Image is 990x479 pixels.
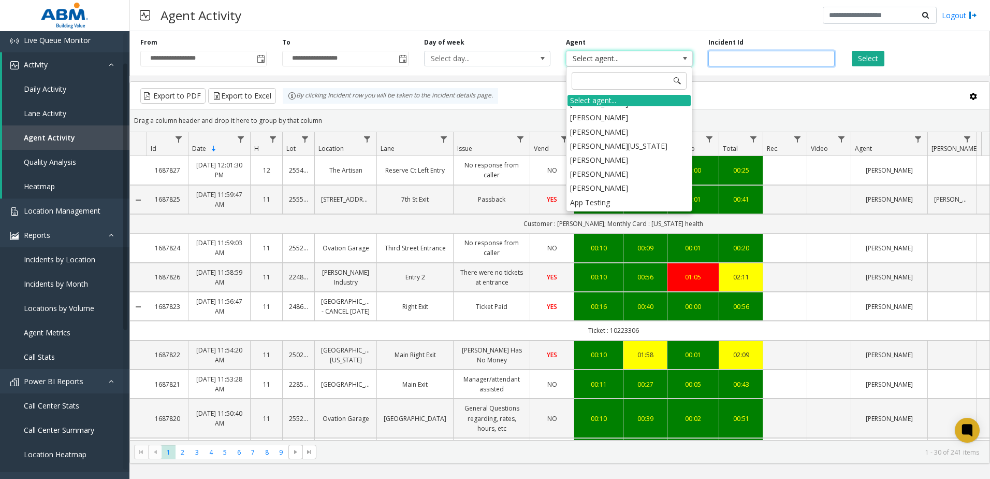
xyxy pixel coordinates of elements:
span: Date [192,144,206,153]
a: [STREET_ADDRESS] [321,194,370,204]
a: 22854100 [289,379,308,389]
a: Agent Activity [2,125,129,150]
div: 02:09 [725,350,756,360]
a: 24868182 [289,302,308,312]
a: 00:11 [580,379,617,389]
a: NO [536,414,567,424]
a: [GEOGRAPHIC_DATA] [383,414,447,424]
div: Select agent... [567,95,691,106]
span: Page 4 [204,445,218,459]
a: [DATE] 12:01:30 PM [195,160,244,180]
a: Id Filter Menu [172,132,186,146]
a: Quality Analysis [2,150,129,174]
a: 00:01 [674,350,712,360]
label: From [140,38,157,47]
span: YES [547,273,557,281]
span: Call Stats [24,352,55,362]
li: [PERSON_NAME] [567,153,691,167]
a: Agent Filter Menu [911,132,925,146]
a: 01:05 [674,272,712,282]
a: 00:39 [630,414,661,424]
a: 00:10 [580,272,617,282]
a: No response from caller [460,160,523,180]
div: 00:27 [630,379,661,389]
div: 00:10 [580,243,617,253]
a: 00:02 [674,414,712,424]
li: [PERSON_NAME][US_STATE] [567,139,691,153]
a: 1687820 [153,414,182,424]
li: App Testing [567,195,691,209]
a: 11 [257,302,276,312]
img: 'icon' [10,378,19,386]
span: Lane Activity [24,108,66,118]
a: Ovation Garage [321,414,370,424]
a: [GEOGRAPHIC_DATA] - CANCEL [DATE] [321,297,370,316]
span: Select day... [425,51,525,66]
a: [PERSON_NAME] [857,243,921,253]
a: 11 [257,350,276,360]
img: 'icon' [10,232,19,240]
a: Collapse Details [130,196,147,204]
div: 00:51 [725,414,756,424]
span: [PERSON_NAME] [931,144,979,153]
li: [PERSON_NAME] [567,125,691,139]
a: General Questions regarding, rates, hours, etc [460,403,523,433]
a: Date Filter Menu [234,132,248,146]
a: 01:58 [630,350,661,360]
span: Agent Activity [24,133,75,143]
a: Wrapup Filter Menu [703,132,717,146]
span: Page 6 [232,445,246,459]
div: 00:01 [674,194,712,204]
a: [DATE] 11:54:20 AM [195,345,244,365]
div: 02:11 [725,272,756,282]
span: Video [811,144,828,153]
span: H [254,144,259,153]
span: Page 7 [246,445,260,459]
a: YES [536,272,567,282]
span: Location Heatmap [24,449,86,459]
span: Issue [457,144,472,153]
div: 00:00 [674,302,712,312]
a: Total Filter Menu [747,132,761,146]
a: 00:01 [674,243,712,253]
li: [PERSON_NAME] [567,110,691,124]
span: Location Management [24,206,100,216]
a: Ovation Garage [321,243,370,253]
a: [PERSON_NAME] [857,350,921,360]
a: There were no tickets at entrance [460,267,523,287]
a: 11 [257,243,276,253]
span: Page 1 [162,445,176,459]
a: Entry 2 [383,272,447,282]
span: Call Center Summary [24,425,94,435]
a: 1687825 [153,194,182,204]
a: 00:41 [725,194,756,204]
a: [PERSON_NAME] Has No Money [460,345,523,365]
a: NO [536,379,567,389]
a: Manager/attendant assisted [460,374,523,394]
a: Daily Activity [2,77,129,101]
a: 00:00 [674,165,712,175]
a: 25550063 [289,194,308,204]
div: 00:20 [725,243,756,253]
a: 00:56 [725,302,756,312]
a: 7th St Exit [383,194,447,204]
img: logout [969,10,977,21]
div: 00:10 [580,350,617,360]
a: YES [536,194,567,204]
a: Location Filter Menu [360,132,374,146]
div: 00:56 [630,272,661,282]
a: Video Filter Menu [835,132,849,146]
a: Activity [2,52,129,77]
a: [DATE] 11:56:47 AM [195,297,244,316]
img: 'icon' [10,207,19,216]
a: [PERSON_NAME] [857,272,921,282]
button: Export to Excel [208,88,276,104]
span: NO [547,166,557,175]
